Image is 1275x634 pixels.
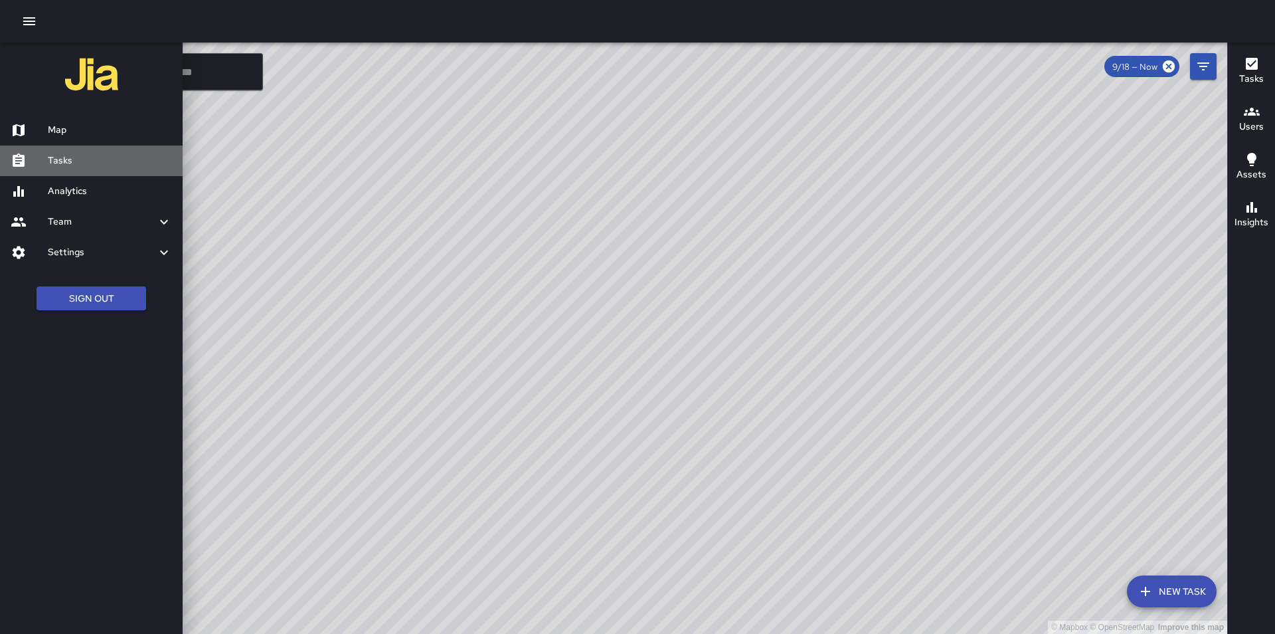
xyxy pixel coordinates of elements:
[37,286,146,311] button: Sign Out
[48,184,172,199] h6: Analytics
[1239,72,1264,86] h6: Tasks
[48,154,172,168] h6: Tasks
[48,123,172,138] h6: Map
[1127,576,1217,607] button: New Task
[48,215,156,229] h6: Team
[48,245,156,260] h6: Settings
[1236,167,1266,182] h6: Assets
[1234,215,1268,230] h6: Insights
[65,48,118,101] img: jia-logo
[1239,120,1264,134] h6: Users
